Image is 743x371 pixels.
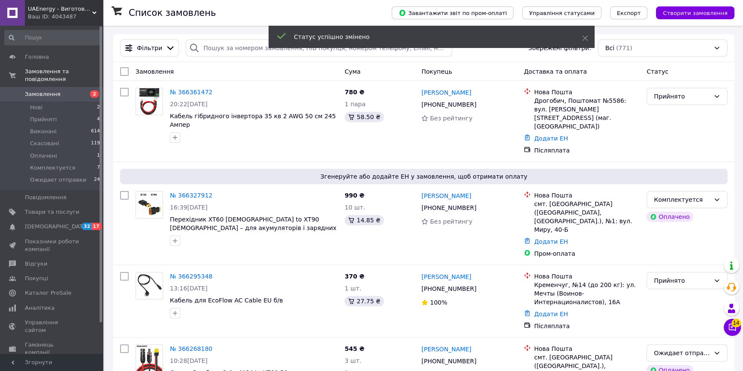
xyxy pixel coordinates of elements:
[25,289,71,297] span: Каталог ProSale
[4,30,101,45] input: Пошук
[421,68,452,75] span: Покупець
[97,164,100,172] span: 7
[534,135,568,142] a: Додати ЕН
[534,96,640,131] div: Дрогобич, Поштомат №5586: вул. [PERSON_NAME][STREET_ADDRESS] (маг. [GEOGRAPHIC_DATA])
[25,223,88,230] span: [DEMOGRAPHIC_DATA]
[656,6,734,19] button: Створити замовлення
[534,249,640,258] div: Пром-оплата
[344,215,384,225] div: 14.85 ₴
[344,285,361,292] span: 1 шт.
[97,152,100,160] span: 1
[646,212,693,222] div: Оплачено
[25,90,60,98] span: Замовлення
[90,90,99,98] span: 2
[30,116,57,123] span: Прийняті
[25,275,48,282] span: Покупці
[344,273,364,280] span: 370 ₴
[534,344,640,353] div: Нова Пошта
[170,192,212,199] a: № 366327912
[420,202,478,214] div: [PHONE_NUMBER]
[28,13,103,21] div: Ваш ID: 4043487
[136,191,163,218] img: Фото товару
[421,191,471,200] a: [PERSON_NAME]
[654,195,710,204] div: Комплектуется
[136,272,163,299] a: Фото товару
[344,101,365,108] span: 1 пара
[170,345,212,352] a: № 366268180
[30,176,86,184] span: Ожидает отправки
[420,355,478,367] div: [PHONE_NUMBER]
[170,113,336,128] a: Кабель гібридного інвертора 35 кв 2 AWG 50 см 245 Ампер
[91,140,100,147] span: 119
[430,218,472,225] span: Без рейтингу
[170,285,208,292] span: 13:16[DATE]
[392,6,513,19] button: Завантажити звіт по пром-оплаті
[94,176,100,184] span: 24
[136,191,163,218] a: Фото товару
[30,128,57,135] span: Виконані
[30,152,57,160] span: Оплачені
[646,68,668,75] span: Статус
[137,44,162,52] span: Фільтри
[534,311,568,317] a: Додати ЕН
[529,10,595,16] span: Управління статусами
[430,299,447,306] span: 100%
[534,200,640,234] div: смт. [GEOGRAPHIC_DATA] ([GEOGRAPHIC_DATA], [GEOGRAPHIC_DATA].), №1: вул. Миру, 40-Б
[420,99,478,111] div: [PHONE_NUMBER]
[30,104,42,111] span: Нові
[430,115,472,122] span: Без рейтингу
[654,92,710,101] div: Прийнято
[344,89,364,96] span: 780 ₴
[610,6,648,19] button: Експорт
[534,146,640,155] div: Післяплата
[524,68,587,75] span: Доставка та оплата
[82,223,91,230] span: 32
[420,283,478,295] div: [PHONE_NUMBER]
[617,10,641,16] span: Експорт
[421,272,471,281] a: [PERSON_NAME]
[522,6,601,19] button: Управління статусами
[170,297,283,304] a: Кабель для EcoFlow AC Cable EU б/в
[25,208,79,216] span: Товари та послуги
[170,273,212,280] a: № 366295348
[91,223,101,230] span: 17
[97,116,100,123] span: 4
[344,112,384,122] div: 58.50 ₴
[136,88,163,115] a: Фото товару
[344,68,360,75] span: Cума
[724,319,741,336] button: Чат з покупцем14
[129,8,216,18] h1: Список замовлень
[139,88,159,115] img: Фото товару
[170,204,208,211] span: 16:39[DATE]
[28,5,92,13] span: UAEnergy - Виготовленния кабелів
[654,276,710,285] div: Прийнято
[294,33,561,41] div: Статус успішно змінено
[344,296,384,306] div: 27.75 ₴
[170,216,336,240] a: Перехідник XT60 [DEMOGRAPHIC_DATA] to XT90 [DEMOGRAPHIC_DATA] – для акумуляторів і зарядних прист...
[170,357,208,364] span: 10:28[DATE]
[663,10,728,16] span: Створити замовлення
[344,204,365,211] span: 10 шт.
[731,319,741,327] span: 14
[30,164,75,172] span: Комплектуется
[421,345,471,353] a: [PERSON_NAME]
[136,274,163,297] img: Фото товару
[654,348,710,358] div: Ожидает отправки
[25,304,54,312] span: Аналітика
[136,68,174,75] span: Замовлення
[344,345,364,352] span: 545 ₴
[616,45,632,51] span: (771)
[170,101,208,108] span: 20:22[DATE]
[344,192,364,199] span: 990 ₴
[25,341,79,356] span: Гаманець компанії
[534,272,640,281] div: Нова Пошта
[170,89,212,96] a: № 366361472
[25,260,47,268] span: Відгуки
[534,191,640,200] div: Нова Пошта
[421,88,471,97] a: [PERSON_NAME]
[25,194,66,201] span: Повідомлення
[25,238,79,253] span: Показники роботи компанії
